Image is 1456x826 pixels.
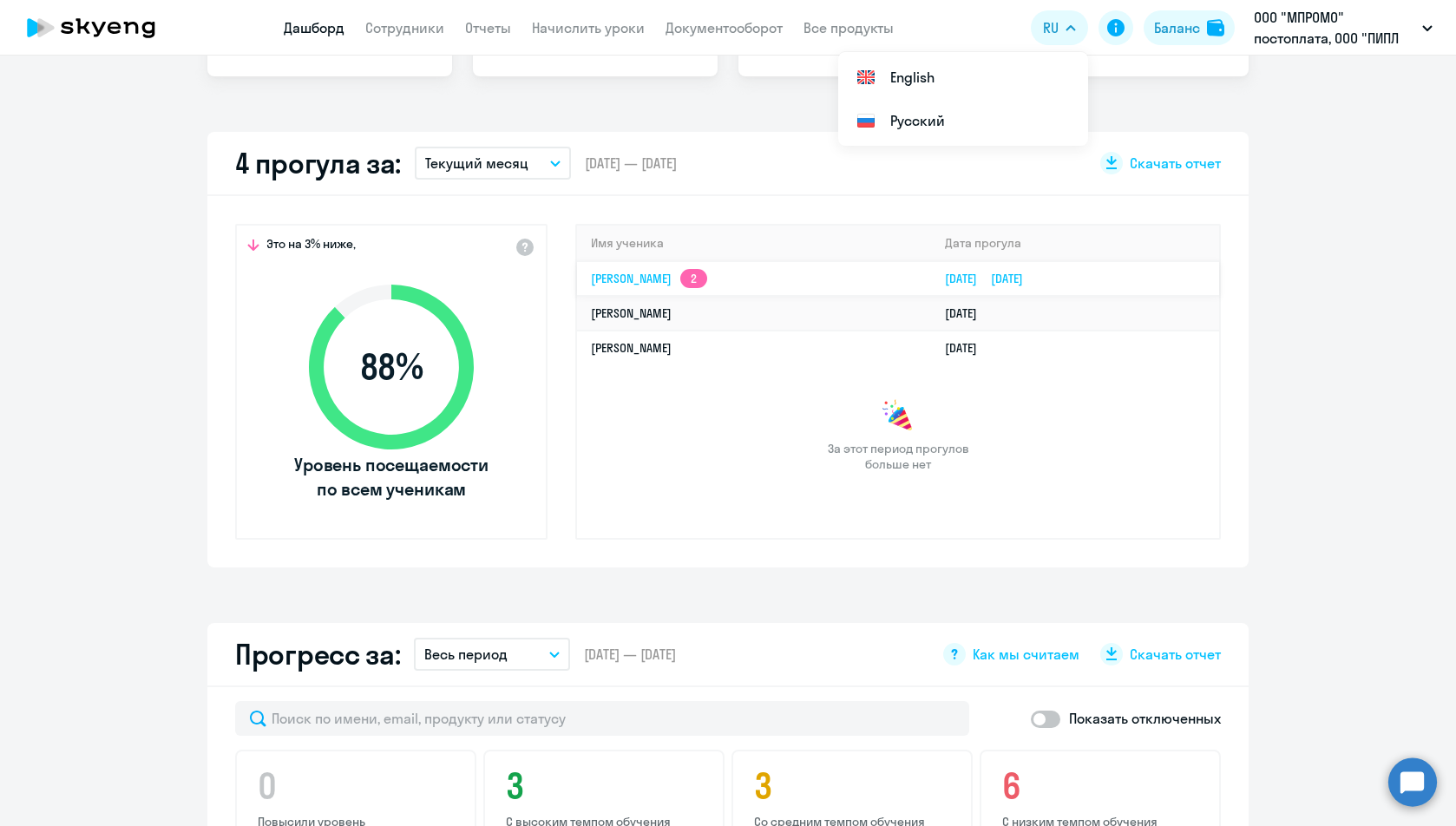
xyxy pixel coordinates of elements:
[591,305,672,321] a: [PERSON_NAME]
[415,147,571,180] button: Текущий месяц
[414,638,570,671] button: Весь период
[945,271,1037,286] a: [DATE][DATE]
[680,269,707,288] app-skyeng-badge: 2
[1207,19,1224,36] img: balance
[424,644,508,665] p: Весь период
[1144,10,1235,45] button: Балансbalance
[506,765,707,807] h4: 3
[1130,645,1221,664] span: Скачать отчет
[1031,10,1088,45] button: RU
[945,305,991,321] a: [DATE]
[1043,17,1059,38] span: RU
[235,637,400,672] h2: Прогресс за:
[365,19,444,36] a: Сотрудники
[577,226,931,261] th: Имя ученика
[292,453,491,501] span: Уровень посещаемости по всем ученикам
[973,645,1079,664] span: Как мы считаем
[584,645,676,664] span: [DATE] — [DATE]
[591,340,672,356] a: [PERSON_NAME]
[931,226,1219,261] th: Дата прогула
[881,399,915,434] img: congrats
[1002,765,1203,807] h4: 6
[292,346,491,388] span: 88 %
[945,340,991,356] a: [DATE]
[1154,17,1200,38] div: Баланс
[465,19,511,36] a: Отчеты
[585,154,677,173] span: [DATE] — [DATE]
[838,52,1088,146] ul: RU
[532,19,645,36] a: Начислить уроки
[856,110,876,131] img: Русский
[284,19,344,36] a: Дашборд
[1245,7,1441,49] button: ООО "МПРОМО" постоплата, ООО "ПИПЛ МЕДИА ПРОДАКШЕН"
[1254,7,1415,49] p: ООО "МПРОМО" постоплата, ООО "ПИПЛ МЕДИА ПРОДАКШЕН"
[1069,708,1221,729] p: Показать отключенных
[803,19,894,36] a: Все продукты
[754,765,955,807] h4: 3
[1130,154,1221,173] span: Скачать отчет
[235,701,969,736] input: Поиск по имени, email, продукту или статусу
[266,236,356,257] span: Это на 3% ниже,
[825,441,971,472] span: За этот период прогулов больше нет
[666,19,783,36] a: Документооборот
[425,153,528,174] p: Текущий месяц
[591,271,707,286] a: [PERSON_NAME]2
[235,146,401,180] h2: 4 прогула за:
[856,67,876,88] img: English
